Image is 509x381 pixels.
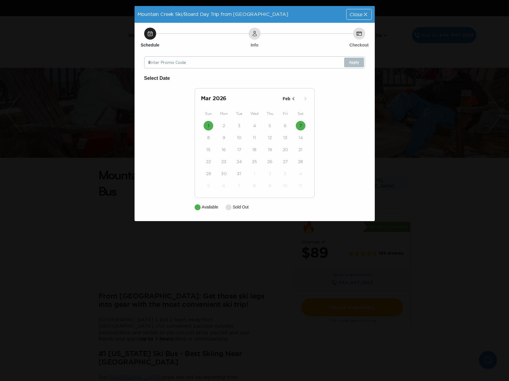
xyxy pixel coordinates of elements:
button: 1 [250,169,259,178]
time: 10 [237,135,241,141]
span: Close [350,12,362,17]
button: 19 [265,145,275,154]
button: 11 [250,133,259,142]
button: 25 [250,157,259,166]
p: Available [202,204,218,210]
button: 10 [280,181,290,190]
div: Sat [293,110,308,117]
div: Thu [262,110,277,117]
time: 11 [299,183,302,189]
time: 29 [206,171,211,177]
button: 12 [265,133,275,142]
time: 19 [268,147,272,153]
button: 5 [265,121,275,130]
button: 9 [265,181,275,190]
button: 5 [204,181,213,190]
button: 14 [296,133,305,142]
button: 13 [280,133,290,142]
time: 20 [283,147,288,153]
time: 9 [223,135,225,141]
p: Feb [283,96,290,102]
button: 6 [280,121,290,130]
button: 28 [296,157,305,166]
time: 6 [223,183,225,189]
div: Tue [232,110,247,117]
button: 26 [265,157,275,166]
button: 4 [250,121,259,130]
time: 15 [206,147,211,153]
time: 4 [299,171,302,177]
time: 16 [222,147,226,153]
button: 11 [296,181,305,190]
time: 7 [299,123,302,129]
div: Sun [201,110,216,117]
time: 24 [237,159,242,165]
button: 1 [204,121,213,130]
button: 23 [219,157,229,166]
div: Mon [216,110,232,117]
time: 13 [283,135,287,141]
div: Wed [247,110,262,117]
button: 2 [265,169,275,178]
time: 12 [268,135,272,141]
time: 17 [237,147,241,153]
h6: Checkout [350,42,369,48]
button: 10 [234,133,244,142]
time: 14 [298,135,303,141]
time: 9 [268,183,271,189]
button: 2 [219,121,229,130]
button: 16 [219,145,229,154]
time: 7 [238,183,240,189]
button: 24 [234,157,244,166]
time: 3 [238,123,241,129]
button: 8 [250,181,259,190]
button: 3 [280,169,290,178]
h6: Select Date [144,74,365,82]
div: Fri [277,110,293,117]
time: 2 [269,171,271,177]
h6: Schedule [141,42,159,48]
time: 4 [253,123,256,129]
time: 28 [298,159,303,165]
button: 22 [204,157,213,166]
h2: Mar 2026 [201,94,281,103]
button: 18 [250,145,259,154]
button: 6 [219,181,229,190]
time: 26 [267,159,272,165]
time: 5 [207,183,210,189]
button: 17 [234,145,244,154]
button: 15 [204,145,213,154]
button: 21 [296,145,305,154]
button: 20 [280,145,290,154]
button: 27 [280,157,290,166]
time: 23 [221,159,226,165]
time: 5 [268,123,271,129]
time: 8 [207,135,210,141]
time: 6 [284,123,286,129]
button: 9 [219,133,229,142]
time: 8 [253,183,256,189]
time: 25 [252,159,257,165]
button: 3 [234,121,244,130]
button: 7 [296,121,305,130]
time: 30 [221,171,227,177]
time: 21 [298,147,302,153]
button: 4 [296,169,305,178]
time: 18 [252,147,256,153]
p: Sold Out [233,204,249,210]
button: Feb [281,94,298,104]
button: 8 [204,133,213,142]
button: 31 [234,169,244,178]
h6: Info [251,42,259,48]
time: 27 [283,159,288,165]
button: 29 [204,169,213,178]
time: 3 [284,171,286,177]
time: 31 [237,171,241,177]
time: 1 [254,171,255,177]
button: 30 [219,169,229,178]
time: 2 [223,123,225,129]
time: 10 [283,183,287,189]
time: 11 [253,135,256,141]
button: 7 [234,181,244,190]
time: 22 [206,159,211,165]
